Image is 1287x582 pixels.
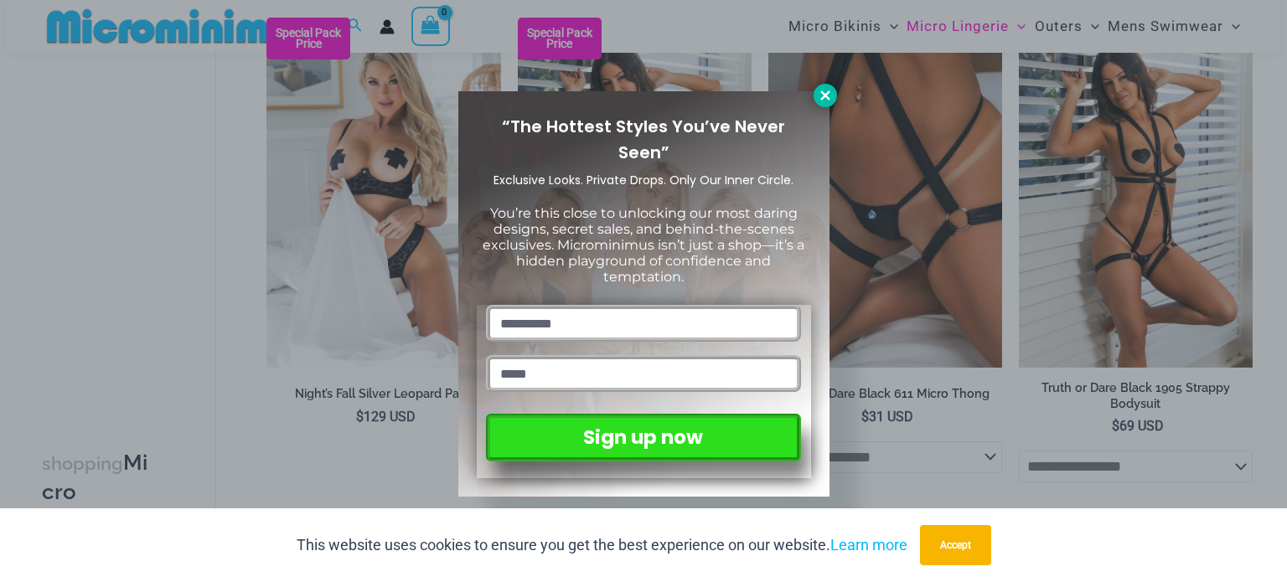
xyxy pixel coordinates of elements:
span: You’re this close to unlocking our most daring designs, secret sales, and behind-the-scenes exclu... [483,205,804,286]
span: Exclusive Looks. Private Drops. Only Our Inner Circle. [494,172,793,188]
button: Close [814,84,837,107]
span: “The Hottest Styles You’ve Never Seen” [502,115,785,164]
button: Accept [920,525,991,565]
p: This website uses cookies to ensure you get the best experience on our website. [297,533,907,558]
a: Learn more [830,536,907,554]
button: Sign up now [486,414,800,461]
